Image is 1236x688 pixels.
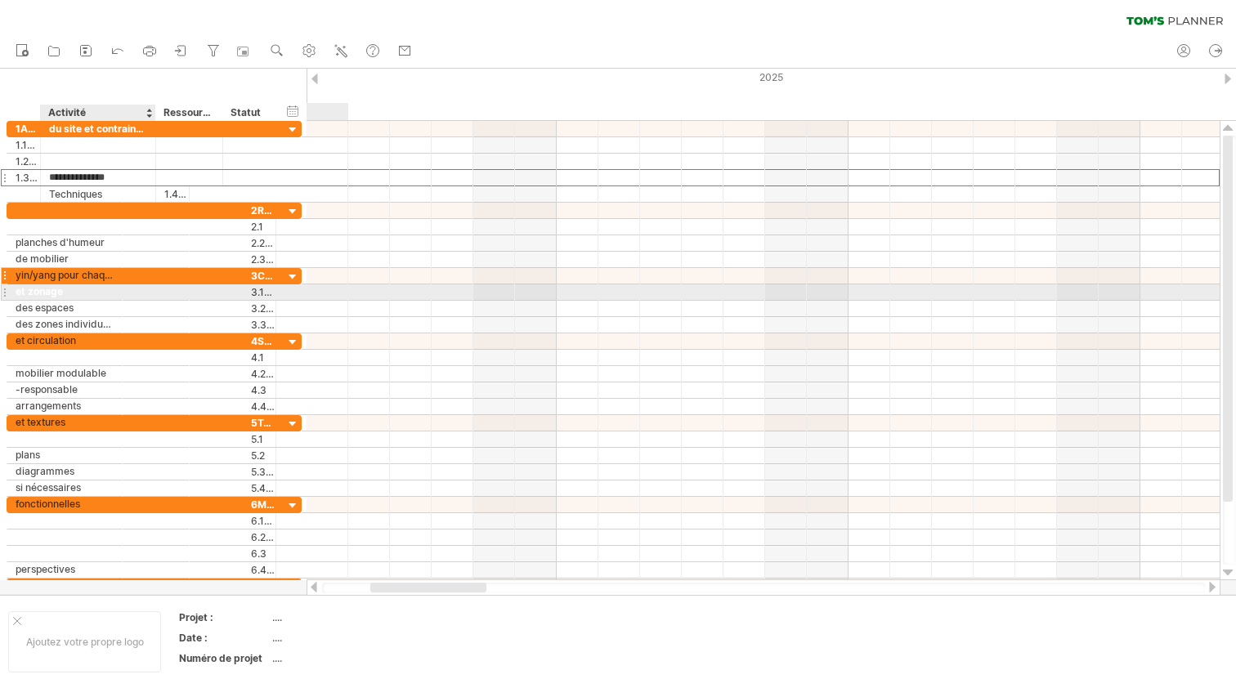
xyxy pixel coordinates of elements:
[16,463,114,479] div: diagrammes
[251,252,275,267] div: 2.3solutions
[16,561,114,577] div: perspectives
[251,366,275,382] div: 4.2éco
[16,480,114,495] div: si nécessaires
[179,610,269,624] div: Projet :
[251,562,275,578] div: 6.4cohérence
[8,611,161,672] div: Ajoutez votre propre logo
[16,382,114,397] div: -responsable
[16,251,114,266] div: de mobilier
[251,235,275,251] div: 2.2styles
[163,105,213,121] div: Ressource
[16,447,114,462] div: plans
[251,448,275,463] div: 5.2
[231,105,266,121] div: Statut
[251,203,275,218] div: 2Recherche
[16,218,114,234] div: d'inspiration et références
[272,631,410,645] div: ....
[16,365,114,381] div: mobilier modulable
[16,235,114,250] div: planches d'humeur
[272,651,410,665] div: ....
[179,631,269,645] div: Date :
[16,333,114,348] div: et circulation
[16,316,114,332] div: des zones individuelles et communes
[251,415,275,431] div: 5Techniques
[16,170,40,185] div: 1.3points
[251,513,275,529] div: 6.1volume
[164,186,189,202] div: 1.4contraintes
[272,610,410,624] div: ....
[251,350,275,365] div: 4.1
[16,284,114,299] div: et zonage
[251,317,275,333] div: 3.3flux
[16,300,114,315] div: des espaces
[251,399,275,414] div: 4.4couleurs
[16,154,40,169] div: 1.2circulation
[49,121,147,136] div: du site et contraintes
[16,398,114,413] div: arrangements
[251,546,275,561] div: 6.3
[251,301,275,316] div: 3.2choix
[251,431,275,447] div: 5.1
[49,186,147,202] div: Techniques
[16,267,114,283] div: yin/yang pour chaque enfant
[251,464,275,480] div: 5.3coupes
[251,333,275,349] div: 4Sélection
[251,579,275,594] div: 7Finalisation
[16,121,40,136] div: 1Analyseur
[251,284,275,300] div: 3.1répartition
[16,137,40,153] div: 1.1mesures
[16,431,114,446] div: d'esquisses 2D
[251,219,275,235] div: 2.1
[251,382,275,398] div: 4.3
[16,414,114,430] div: et textures
[16,512,114,528] div: 3D et rendu rapide
[179,651,269,665] div: Numéro de projet
[16,349,114,364] div: de meubles et matériaux
[251,497,275,512] div: 6Modélisation
[48,105,146,121] div: Activité
[251,480,275,496] div: 5.4Indications
[16,496,114,512] div: fonctionnelles
[251,529,275,545] div: 6.2lumière
[251,268,275,284] div: 3Conceptualisation
[16,578,114,593] div: spatiale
